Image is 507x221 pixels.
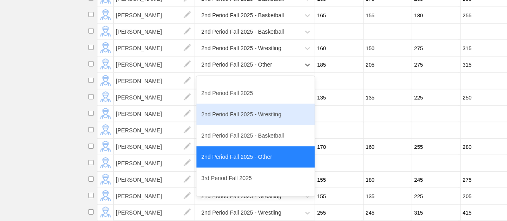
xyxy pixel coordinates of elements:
div: 3rd Period Fall 2025 [196,168,315,189]
span: [PERSON_NAME] [114,24,194,40]
div: 2nd Period Fall 2025 - Basketball [201,8,284,23]
img: edit.png [179,57,195,73]
a: [PERSON_NAME] [114,28,194,35]
div: 2nd Period Fall 2025 - Other [196,146,315,168]
img: edit.png [179,40,195,56]
img: edit.png [179,122,195,138]
span: [PERSON_NAME] [114,7,194,23]
a: [PERSON_NAME] [114,193,194,199]
span: [PERSON_NAME] [114,73,194,89]
div: 2nd Period Fall 2025 - Other [201,57,272,72]
span: [PERSON_NAME] [114,205,194,221]
span: [PERSON_NAME] [114,188,194,204]
span: [PERSON_NAME] [114,57,194,73]
img: edit.png [179,172,195,188]
a: [PERSON_NAME] [114,61,194,68]
a: [PERSON_NAME] [114,110,194,117]
span: [PERSON_NAME] [114,40,194,56]
img: edit.png [179,73,195,89]
img: edit.png [179,139,195,155]
img: edit.png [179,188,195,204]
a: [PERSON_NAME] [114,209,194,216]
span: [PERSON_NAME] [114,139,194,155]
span: [PERSON_NAME] [114,89,194,105]
div: 2nd Period Fall 2025 - Basketball [201,24,284,39]
div: 2nd Period Fall 2025 - Wrestling [201,41,281,56]
span: [PERSON_NAME] [114,106,194,122]
div: 2nd Period Fall 2025 - Wrestling [201,205,281,220]
img: edit.png [179,106,195,122]
div: 3rd Period Fall 2025 - Group 1 [196,189,315,210]
iframe: Chat Widget [363,128,507,221]
a: [PERSON_NAME] [114,160,194,166]
img: edit.png [179,155,195,171]
div: 2nd Period Fall 2025 - Wrestling [196,104,315,125]
div: 2nd Period Fall 2025 - Basketball [196,125,315,146]
span: [PERSON_NAME] [114,122,194,138]
img: edit.png [179,89,195,105]
a: [PERSON_NAME] [114,176,194,183]
a: [PERSON_NAME] [114,45,194,51]
div: 2nd Period Fall 2025 - Other [201,74,272,89]
span: [PERSON_NAME] [114,172,194,188]
a: [PERSON_NAME] [114,12,194,18]
a: [PERSON_NAME] [114,77,194,84]
a: [PERSON_NAME] [114,94,194,101]
a: [PERSON_NAME] [114,127,194,134]
img: edit.png [179,205,195,221]
div: 2nd Period Fall 2025 [196,83,315,104]
a: [PERSON_NAME] [114,143,194,150]
img: edit.png [179,7,195,23]
img: edit.png [179,24,195,40]
span: [PERSON_NAME] [114,155,194,171]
